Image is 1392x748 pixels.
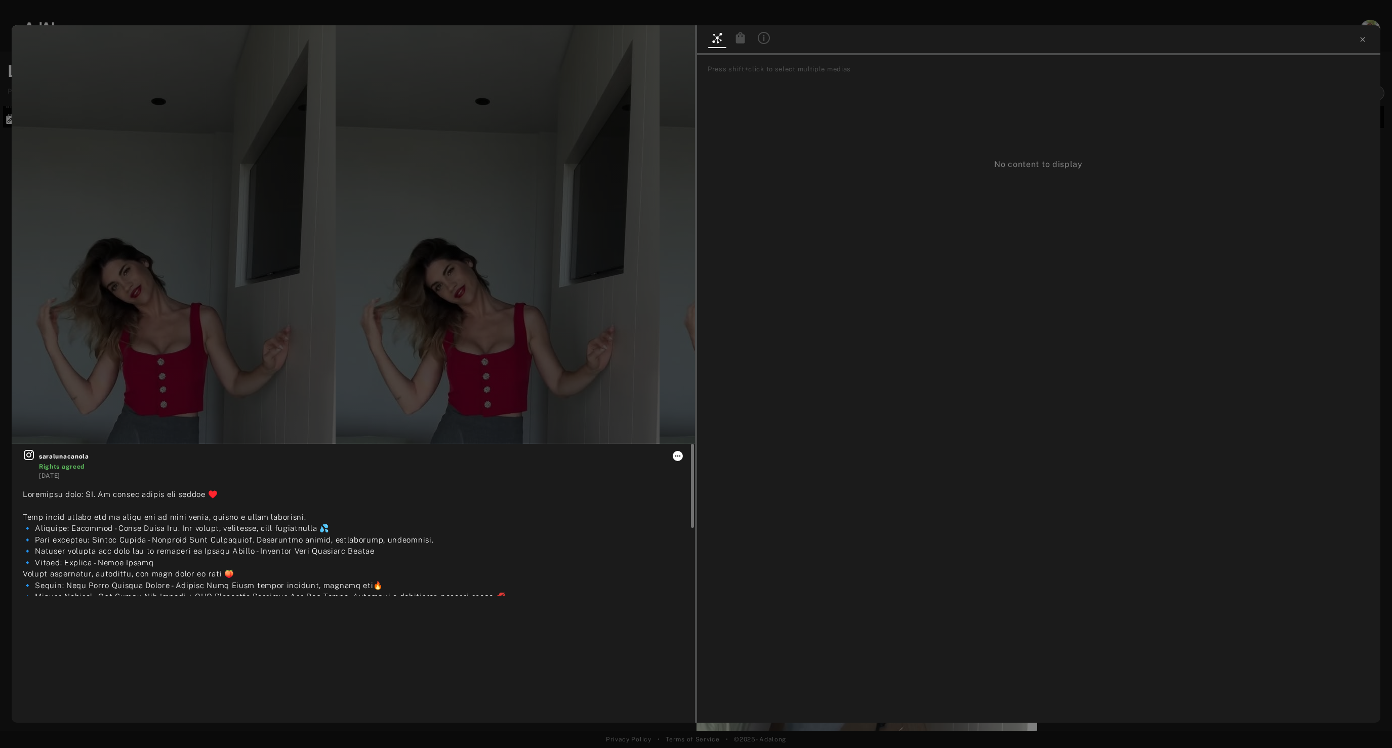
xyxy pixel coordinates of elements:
[1341,699,1392,748] iframe: Chat Widget
[23,490,666,692] span: Loremipsu dolo: SI. Am consec adipis eli seddoe ♥️ Temp incid utlabo etd ma aliqu eni ad mini ven...
[39,452,684,461] span: saralunacanola
[39,472,60,479] time: 2025-07-01T16:34:34.000Z
[705,82,1372,171] div: No content to display
[39,463,85,470] span: Rights agreed
[708,64,1377,74] div: Press shift+click to select multiple medias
